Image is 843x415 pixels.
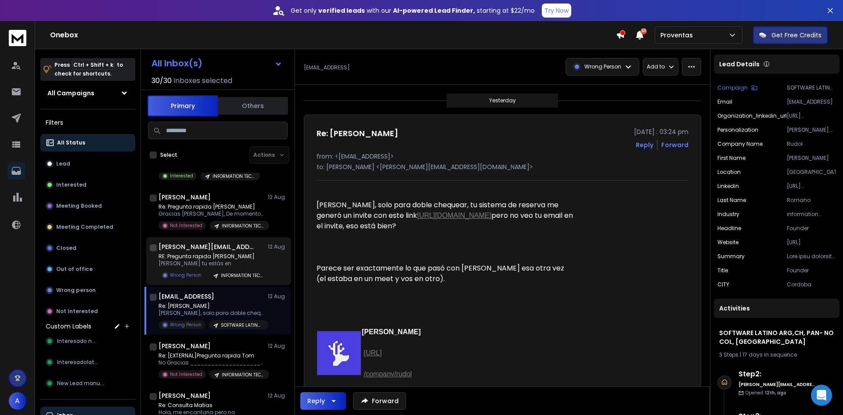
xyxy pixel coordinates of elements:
button: Interested [40,176,135,194]
button: Meeting Booked [40,197,135,215]
p: website [717,239,739,246]
button: Interesado new [40,332,135,350]
button: Campaign [717,84,757,91]
p: 12 Aug [268,343,288,350]
p: [PERSON_NAME], solo para doble chequear, [159,310,264,317]
h1: All Inbox(s) [151,59,202,68]
button: All Campaigns [40,84,135,102]
p: Wrong Person [170,321,202,328]
p: INFORMATION TECH SERVICES LATAM [221,272,263,279]
p: No Gracias ________________________________ From: [PERSON_NAME] [159,359,264,366]
button: All Inbox(s) [144,54,289,72]
p: Get Free Credits [771,31,821,40]
button: Try Now [542,4,571,18]
button: A [9,392,26,410]
p: Wrong Person [584,63,621,70]
p: [GEOGRAPHIC_DATA] [787,169,836,176]
span: Interesado new [57,338,99,345]
span: 50 [641,28,647,34]
button: Wrong person [40,281,135,299]
div: Forward [661,141,688,149]
p: Closed [56,245,76,252]
p: Interested [170,173,193,179]
a: [URL][DOMAIN_NAME] [417,212,491,219]
h6: Step 2 : [739,369,815,379]
p: 12 Aug [268,392,288,399]
p: Lore ipsu dolorsit Ametc, a EliT seddoeiu temporin ut laboree doloremagnaal en adminimv quisno ex... [787,253,836,260]
p: CITY [717,281,729,288]
b: [PERSON_NAME] [362,328,421,336]
p: Proventas [660,31,696,40]
button: Closed [40,239,135,257]
button: Not Interested [40,303,135,320]
p: Wrong Person [170,272,202,278]
button: Primary [148,95,218,116]
p: Re: [EXTERNAL]Pregunta rapida Tom [159,352,264,359]
p: INFORMATION TECH SERVICES LATAM [222,223,264,229]
p: Romano [787,197,836,204]
h1: [EMAIL_ADDRESS] [159,292,214,301]
button: Interesadolater [40,354,135,371]
p: Founder [787,225,836,232]
span: 17 days in sequence [742,351,797,358]
p: from: <[EMAIL_ADDRESS]> [317,152,688,161]
p: headline [717,225,741,232]
p: Get only with our starting at $22/mo [291,6,535,15]
button: Reply [636,141,653,149]
p: SOFTWARE LATINO ARG,CH, PAN- NO COL, [GEOGRAPHIC_DATA] [787,84,836,91]
strong: AI-powered Lead Finder, [393,6,475,15]
button: New Lead manual [40,375,135,392]
p: to: [PERSON_NAME] <[PERSON_NAME][EMAIL_ADDRESS][DOMAIN_NAME]> [317,162,688,171]
p: 12 Aug [268,293,288,300]
p: [URL][DOMAIN_NAME] [787,183,836,190]
h6: [PERSON_NAME][EMAIL_ADDRESS][DOMAIN_NAME] [739,381,815,388]
p: Cordoba [787,281,836,288]
img: logo [9,30,26,46]
div: [PERSON_NAME], solo para doble chequear, tu sistema de reserva me generó un invite con este link ... [317,200,573,231]
p: Email [717,98,732,105]
button: Get Free Credits [753,26,828,44]
p: Opened [746,390,786,396]
a: /company/rudol [364,370,411,378]
p: Campaign [717,84,748,91]
p: linkedin [717,183,739,190]
span: 30 / 30 [151,76,172,86]
img: signature.png [317,331,361,375]
div: Reply [307,397,325,405]
p: Founder [787,267,836,274]
p: INFORMATION TECH SERVICES LATAM [213,173,255,180]
button: Reply [300,392,346,410]
p: Yesterday [489,97,516,104]
button: Lead [40,155,135,173]
h1: [PERSON_NAME] [159,391,211,400]
p: Not Interested [170,371,202,378]
h1: Onebox [50,30,616,40]
h1: [PERSON_NAME] [159,193,211,202]
p: Meeting Booked [56,202,102,209]
span: Ctrl + Shift + k [72,60,115,70]
h1: [PERSON_NAME] [159,342,211,350]
span: 3 Steps [719,351,739,358]
p: Rudol [787,141,836,148]
span: 12th, ago [765,390,786,396]
h3: Inboxes selected [173,76,232,86]
p: location [717,169,741,176]
p: Summary [717,253,745,260]
div: | [719,351,834,358]
p: Try Now [544,6,569,15]
div: Open Intercom Messenger [811,385,832,406]
p: Add to [647,63,665,70]
h3: Filters [40,116,135,129]
h1: All Campaigns [47,89,94,97]
h1: [PERSON_NAME][EMAIL_ADDRESS][DOMAIN_NAME] [159,242,255,251]
p: [PERSON_NAME] tu estás en [159,260,264,267]
h3: Custom Labels [46,322,91,331]
p: Personalization [717,126,758,134]
p: Not Interested [56,308,98,315]
p: Press to check for shortcuts. [54,61,123,78]
div: Activities [714,299,839,318]
button: Others [218,96,288,115]
div: Parece ser exactamente lo que pasó con [PERSON_NAME] esa otra vez (el estaba en un meet y vos en ... [317,263,573,284]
